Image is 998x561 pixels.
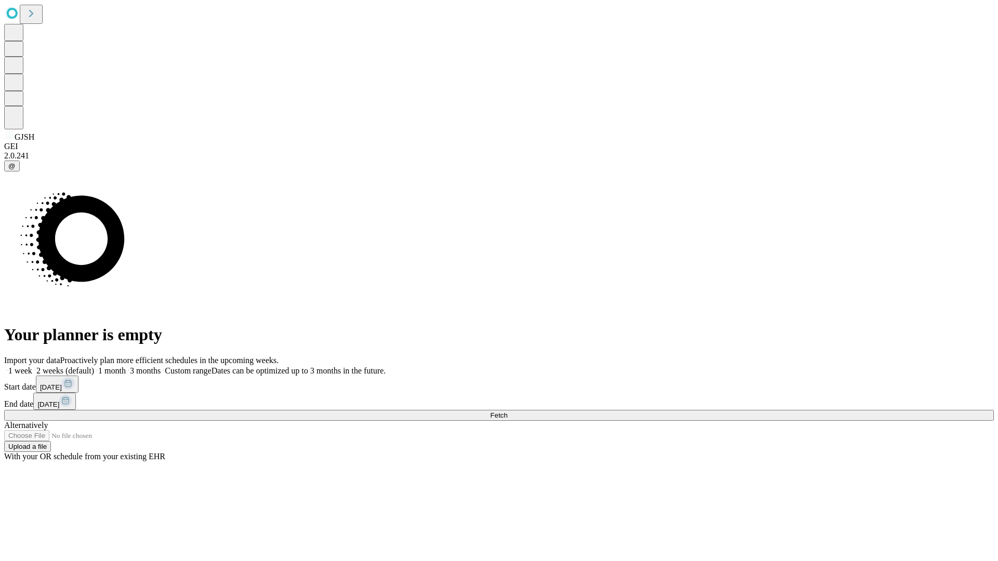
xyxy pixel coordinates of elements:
span: With your OR schedule from your existing EHR [4,452,165,461]
button: Fetch [4,410,994,421]
span: Fetch [490,411,507,419]
div: Start date [4,376,994,393]
button: Upload a file [4,441,51,452]
span: 2 weeks (default) [36,366,94,375]
div: GEI [4,142,994,151]
span: @ [8,162,16,170]
span: 1 week [8,366,32,375]
button: @ [4,161,20,171]
h1: Your planner is empty [4,325,994,344]
span: Alternatively [4,421,48,430]
div: End date [4,393,994,410]
button: [DATE] [33,393,76,410]
span: Proactively plan more efficient schedules in the upcoming weeks. [60,356,279,365]
span: GJSH [15,132,34,141]
span: 1 month [98,366,126,375]
span: Custom range [165,366,211,375]
span: [DATE] [40,383,62,391]
span: [DATE] [37,400,59,408]
span: Import your data [4,356,60,365]
div: 2.0.241 [4,151,994,161]
button: [DATE] [36,376,78,393]
span: 3 months [130,366,161,375]
span: Dates can be optimized up to 3 months in the future. [212,366,386,375]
